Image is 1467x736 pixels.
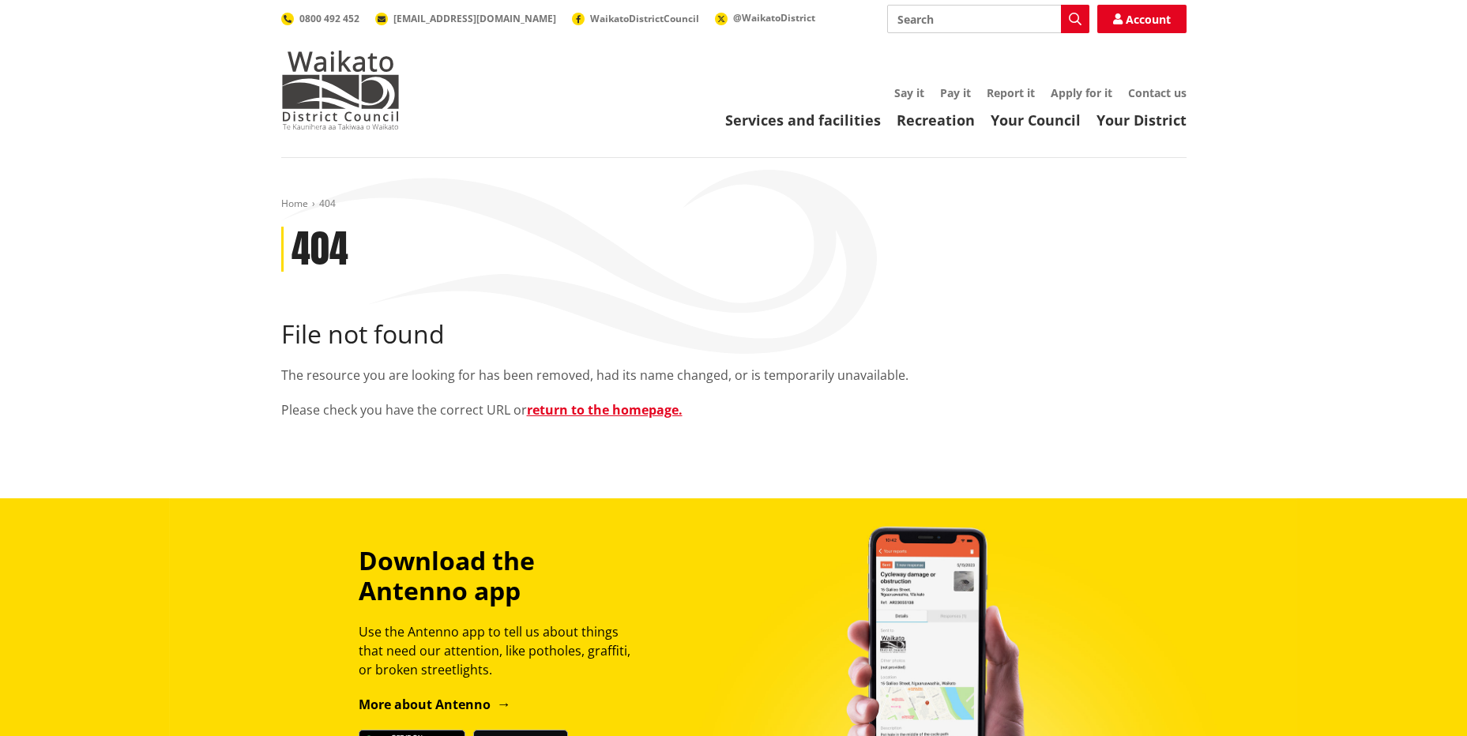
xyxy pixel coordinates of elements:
[991,111,1081,130] a: Your Council
[733,11,815,24] span: @WaikatoDistrict
[1051,85,1112,100] a: Apply for it
[299,12,359,25] span: 0800 492 452
[887,5,1089,33] input: Search input
[375,12,556,25] a: [EMAIL_ADDRESS][DOMAIN_NAME]
[359,696,511,713] a: More about Antenno
[940,85,971,100] a: Pay it
[527,401,683,419] a: return to the homepage.
[894,85,924,100] a: Say it
[359,546,645,606] h3: Download the Antenno app
[1097,5,1187,33] a: Account
[281,197,1187,211] nav: breadcrumb
[590,12,699,25] span: WaikatoDistrictCouncil
[987,85,1035,100] a: Report it
[725,111,881,130] a: Services and facilities
[1128,85,1187,100] a: Contact us
[281,319,1187,349] h2: File not found
[281,197,308,210] a: Home
[281,12,359,25] a: 0800 492 452
[715,11,815,24] a: @WaikatoDistrict
[393,12,556,25] span: [EMAIL_ADDRESS][DOMAIN_NAME]
[319,197,336,210] span: 404
[359,622,645,679] p: Use the Antenno app to tell us about things that need our attention, like potholes, graffiti, or ...
[292,227,348,272] h1: 404
[1096,111,1187,130] a: Your District
[572,12,699,25] a: WaikatoDistrictCouncil
[897,111,975,130] a: Recreation
[281,400,1187,419] p: Please check you have the correct URL or
[281,51,400,130] img: Waikato District Council - Te Kaunihera aa Takiwaa o Waikato
[281,366,1187,385] p: The resource you are looking for has been removed, had its name changed, or is temporarily unavai...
